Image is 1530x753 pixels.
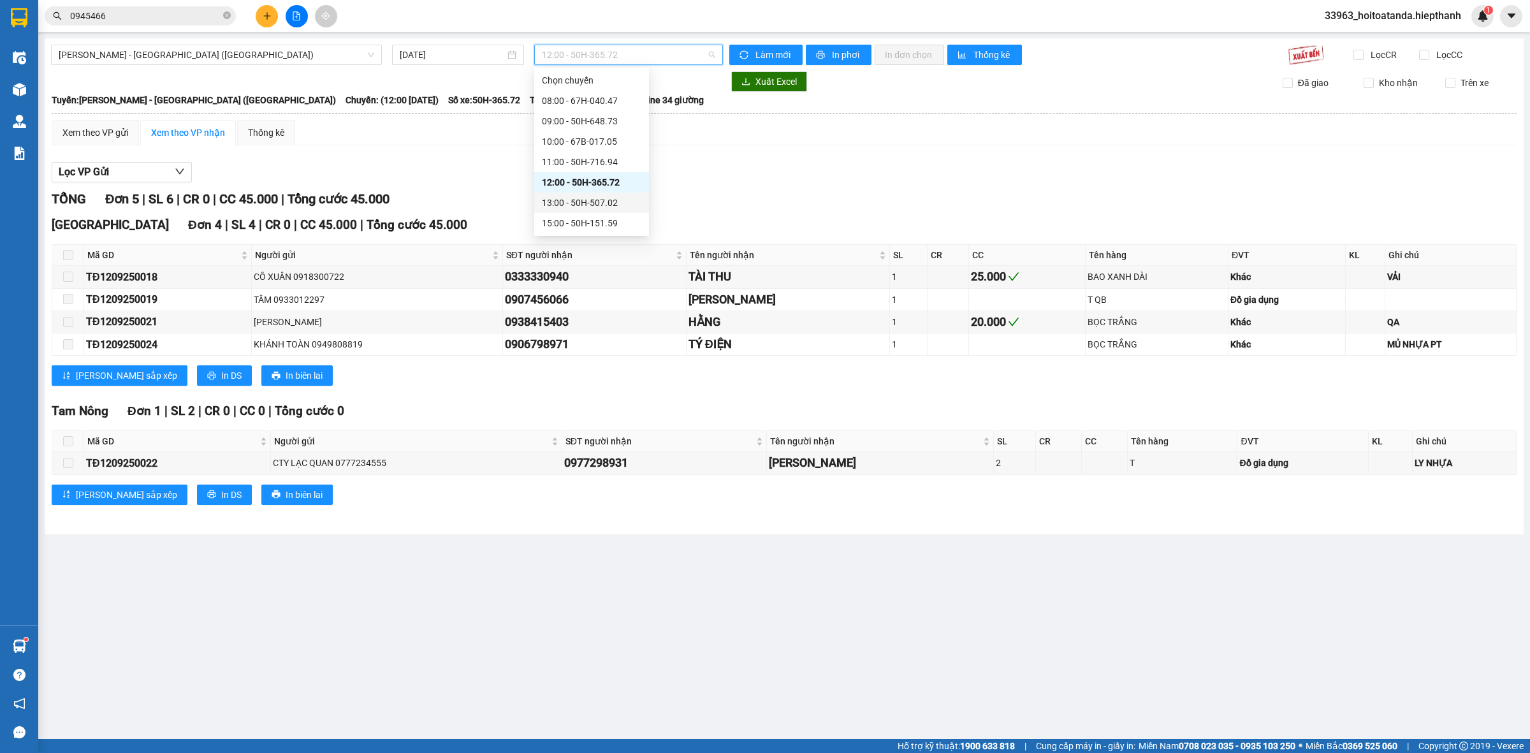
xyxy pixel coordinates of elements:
button: printerIn phơi [806,45,871,65]
img: 9k= [1288,45,1324,65]
span: caret-down [1506,10,1517,22]
span: Kho nhận [1374,76,1423,90]
div: CTY LẠC QUAN 0777234555 [273,456,560,470]
td: TÀI THU [687,266,890,288]
div: Khác [1230,315,1343,329]
div: 0906798971 [505,335,684,353]
span: SL 2 [171,404,195,418]
span: In biên lai [286,488,323,502]
div: LY NHỰA [1415,456,1514,470]
span: notification [13,698,25,710]
div: [PERSON_NAME] [688,291,887,309]
img: warehouse-icon [13,640,26,653]
div: VẢI [1387,270,1514,284]
div: 2 [996,456,1034,470]
span: Hỗ trợ kỹ thuật: [898,739,1015,753]
span: | [1024,739,1026,753]
span: | [360,217,363,232]
td: KIM SANG [767,452,994,474]
img: icon-new-feature [1477,10,1489,22]
span: CC 45.000 [219,191,278,207]
button: plus [256,5,278,27]
div: 25.000 [971,268,1084,286]
span: search [53,11,62,20]
div: 0333330940 [505,268,684,286]
td: 0906798971 [503,333,687,356]
span: printer [816,50,827,61]
div: TÝ ĐIỆN [688,335,887,353]
input: 12/09/2025 [400,48,505,62]
button: file-add [286,5,308,27]
div: 1 [892,270,926,284]
div: 13:00 - 50H-507.02 [542,196,641,210]
th: SL [890,245,928,266]
div: 11:00 - 50H-716.94 [542,155,641,169]
div: Xem theo VP gửi [62,126,128,140]
span: bar-chart [958,50,968,61]
div: T QB [1088,293,1226,307]
strong: 0369 525 060 [1343,741,1397,751]
span: close-circle [223,10,231,22]
b: Công Ty xe khách HIỆP THÀNH [45,10,150,87]
span: Tên người nhận [690,248,877,262]
span: Hồ Chí Minh - Tân Châu (Giường) [59,45,374,64]
span: plus [263,11,272,20]
span: copyright [1459,742,1468,750]
span: [PERSON_NAME] sắp xếp [76,488,177,502]
div: [PERSON_NAME] [769,454,991,472]
div: 09:00 - 50H-648.73 [542,114,641,128]
div: Thống kê [248,126,284,140]
div: BAO XANH DÀI [1088,270,1226,284]
span: CC 0 [240,404,265,418]
strong: 1900 633 818 [960,741,1015,751]
span: Thống kê [973,48,1012,62]
button: printerIn DS [197,485,252,505]
div: Xem theo VP nhận [151,126,225,140]
div: Chọn chuyến [542,73,641,87]
div: HẰNG [688,313,887,331]
span: In phơi [832,48,861,62]
th: KL [1369,431,1413,452]
button: bar-chartThống kê [947,45,1022,65]
th: Tên hàng [1086,245,1228,266]
div: 1 [892,293,926,307]
span: printer [272,371,280,381]
span: Trên xe [1455,76,1494,90]
div: TÀI THU [688,268,887,286]
span: Lọc CR [1366,48,1399,62]
span: download [741,77,750,87]
span: Đơn 5 [105,191,139,207]
span: printer [207,371,216,381]
div: 0938415403 [505,313,684,331]
div: TĐ1209250022 [86,455,268,471]
img: warehouse-icon [13,115,26,128]
span: Miền Nam [1139,739,1295,753]
span: down [175,166,185,177]
td: 0333330940 [503,266,687,288]
div: MỦ NHỰA PT [1387,337,1514,351]
strong: 0708 023 035 - 0935 103 250 [1179,741,1295,751]
span: Tam Nông [52,404,108,418]
td: HẰNG [687,311,890,333]
td: TĐ1209250022 [84,452,271,474]
span: Tổng cước 45.000 [288,191,390,207]
span: | [281,191,284,207]
span: | [177,191,180,207]
div: CÔ XUÂN 0918300722 [254,270,500,284]
div: Đồ gia dụng [1239,456,1366,470]
span: Đơn 4 [188,217,222,232]
span: Mã GD [87,248,238,262]
h2: TĐT1209250003 [7,91,110,112]
span: | [164,404,168,418]
span: Lọc CC [1431,48,1464,62]
span: Miền Bắc [1306,739,1397,753]
div: 08:00 - 67H-040.47 [542,94,641,108]
span: sort-ascending [62,371,71,381]
th: Ghi chú [1413,431,1517,452]
div: Khác [1230,270,1343,284]
button: sort-ascending[PERSON_NAME] sắp xếp [52,365,187,386]
div: TÂM 0933012297 [254,293,500,307]
img: warehouse-icon [13,51,26,64]
td: TĐ1209250021 [84,311,252,333]
span: Đã giao [1293,76,1334,90]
